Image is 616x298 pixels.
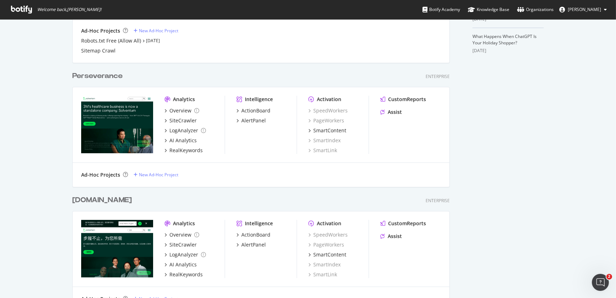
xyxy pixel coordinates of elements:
div: [DOMAIN_NAME] [72,195,132,205]
a: CustomReports [380,220,426,227]
a: AlertPanel [236,117,266,124]
img: solventum-curiosity.com [81,220,153,277]
a: Overview [164,107,199,114]
div: Ad-Hoc Projects [81,27,120,34]
a: SmartContent [308,251,346,258]
a: New Ad-Hoc Project [134,172,178,178]
a: ActionBoard [236,231,270,238]
a: SmartIndex [308,137,341,144]
a: AlertPanel [236,241,266,248]
a: Robots.txt Free (Allow All) [81,37,141,44]
a: RealKeywords [164,271,203,278]
a: New Ad-Hoc Project [134,28,178,34]
div: New Ad-Hoc Project [139,28,178,34]
div: [DATE] [472,48,544,54]
div: Overview [169,231,191,238]
div: Enterprise [426,73,450,79]
div: Assist [388,109,402,116]
a: LogAnalyzer [164,251,206,258]
div: CustomReports [388,220,426,227]
a: AI Analytics [164,261,197,268]
span: Travis Yano [568,6,601,12]
div: RealKeywords [169,271,203,278]
div: Analytics [173,220,195,227]
a: CustomReports [380,96,426,103]
div: Botify Academy [422,6,460,13]
a: Overview [164,231,199,238]
iframe: Intercom live chat [592,274,609,291]
a: What Happens When ChatGPT Is Your Holiday Shopper? [472,33,537,46]
div: SiteCrawler [169,117,197,124]
div: Overview [169,107,191,114]
a: SmartContent [308,127,346,134]
a: SiteCrawler [164,241,197,248]
a: RealKeywords [164,147,203,154]
div: Activation [317,220,341,227]
a: SmartIndex [308,261,341,268]
div: ActionBoard [241,231,270,238]
a: PageWorkers [308,117,344,124]
div: CustomReports [388,96,426,103]
a: [DATE] [146,38,160,44]
div: ActionBoard [241,107,270,114]
div: Enterprise [426,198,450,204]
span: 2 [606,274,612,280]
a: SmartLink [308,271,337,278]
div: Intelligence [245,96,273,103]
a: Assist [380,109,402,116]
a: Perseverance [72,71,125,81]
div: New Ad-Hoc Project [139,172,178,178]
div: Intelligence [245,220,273,227]
div: Knowledge Base [468,6,509,13]
div: Ad-Hoc Projects [81,171,120,178]
a: Assist [380,233,402,240]
div: SmartContent [313,127,346,134]
div: Perseverance [72,71,123,81]
img: solventum-perserverance.com [81,96,153,153]
a: ActionBoard [236,107,270,114]
a: AI Analytics [164,137,197,144]
button: [PERSON_NAME] [554,4,612,15]
div: Activation [317,96,341,103]
div: SmartContent [313,251,346,258]
div: RealKeywords [169,147,203,154]
div: AlertPanel [241,241,266,248]
div: AI Analytics [169,261,197,268]
a: [DOMAIN_NAME] [72,195,135,205]
div: LogAnalyzer [169,127,198,134]
a: Sitemap Crawl [81,47,116,54]
div: LogAnalyzer [169,251,198,258]
div: SiteCrawler [169,241,197,248]
a: SpeedWorkers [308,231,348,238]
a: SmartLink [308,147,337,154]
div: AI Analytics [169,137,197,144]
div: Analytics [173,96,195,103]
a: LogAnalyzer [164,127,206,134]
div: Assist [388,233,402,240]
span: Welcome back, [PERSON_NAME] ! [37,7,101,12]
a: PageWorkers [308,241,344,248]
a: SiteCrawler [164,117,197,124]
div: Organizations [517,6,554,13]
a: SpeedWorkers [308,107,348,114]
div: AlertPanel [241,117,266,124]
